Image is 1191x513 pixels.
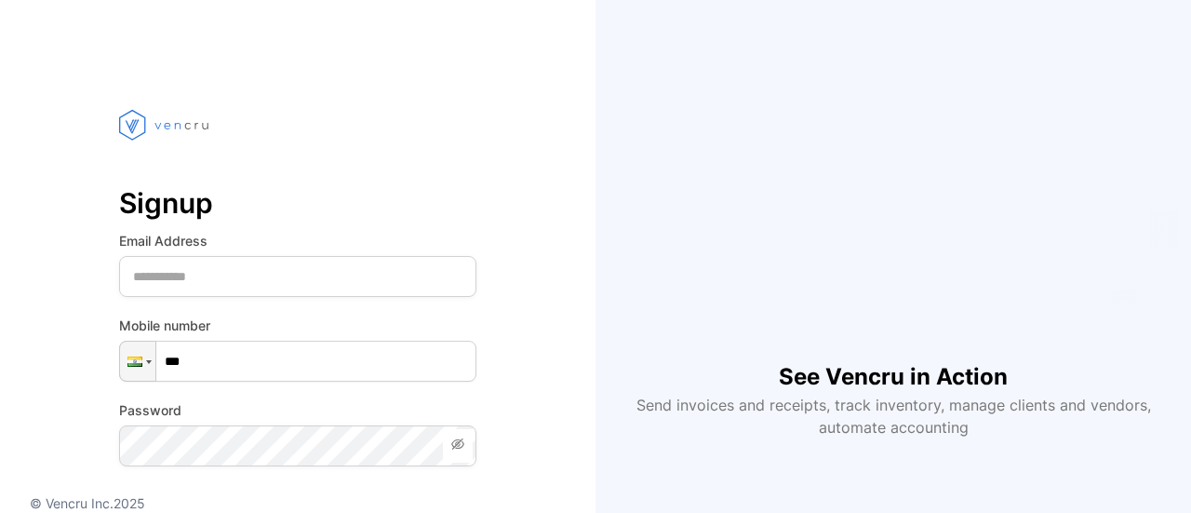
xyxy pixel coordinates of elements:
[779,331,1008,394] h1: See Vencru in Action
[655,74,1131,331] iframe: YouTube video player
[120,342,155,381] div: India: + 91
[119,489,476,511] p: Got A Referral Code?
[119,181,476,225] p: Signup
[119,316,476,335] label: Mobile number
[119,400,476,420] label: Password
[119,74,212,175] img: vencru logo
[119,231,476,250] label: Email Address
[625,394,1161,439] p: Send invoices and receipts, track inventory, manage clients and vendors, automate accounting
